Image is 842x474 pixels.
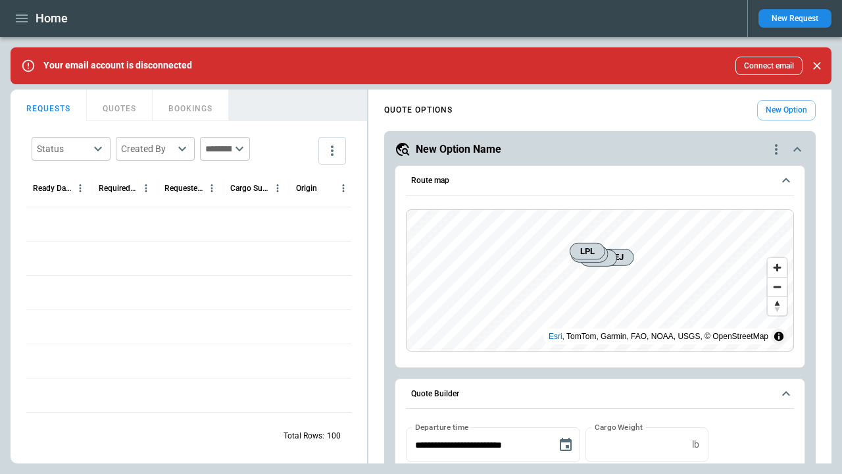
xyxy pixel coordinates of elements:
button: Close [808,57,826,75]
h6: Route map [411,176,449,185]
button: Zoom out [768,277,787,296]
label: Departure time [415,421,469,433]
div: Ready Date & Time (UTC+03:00) [33,184,72,193]
button: Origin column menu [335,180,352,197]
p: Your email account is disconnected [43,60,192,71]
button: Zoom in [768,258,787,277]
canvas: Map [407,210,793,351]
summary: Toggle attribution [771,329,787,344]
button: Quote Builder [406,379,794,409]
div: Cargo Summary [230,184,269,193]
h5: New Option Name [416,142,501,157]
button: Choose date, selected date is Sep 3, 2025 [553,432,579,458]
div: Origin [296,184,317,193]
button: Requested Route column menu [203,180,220,197]
div: dismiss [808,51,826,80]
span: OST [585,251,611,264]
h4: QUOTE OPTIONS [384,107,453,113]
button: QUOTES [87,90,153,121]
button: BOOKINGS [153,90,229,121]
div: Status [37,142,89,155]
h1: Home [36,11,68,26]
a: Esri [549,332,562,341]
label: Cargo Weight [595,421,643,433]
span: LEJ [605,250,628,263]
button: Connect email [735,57,803,75]
button: REQUESTS [11,90,87,121]
p: Total Rows: [284,431,324,442]
div: quote-option-actions [768,142,784,157]
p: 100 [327,431,341,442]
div: , TomTom, Garmin, FAO, NOAA, USGS, © OpenStreetMap [549,330,768,343]
button: Cargo Summary column menu [269,180,286,197]
button: New Option [757,100,816,120]
div: Route map [406,209,794,352]
div: Required Date & Time (UTC+03:00) [99,184,137,193]
button: more [318,137,346,165]
button: New Option Namequote-option-actions [395,142,805,157]
p: lb [692,439,699,450]
button: Route map [406,166,794,196]
span: BHX [576,248,602,261]
span: LPL [576,244,599,257]
button: Required Date & Time (UTC+03:00) column menu [137,180,155,197]
div: Requested Route [164,184,203,193]
h6: Quote Builder [411,390,459,398]
div: Created By [121,142,174,155]
button: New Request [758,9,831,28]
button: Reset bearing to north [768,296,787,315]
button: Ready Date & Time (UTC+03:00) column menu [72,180,89,197]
